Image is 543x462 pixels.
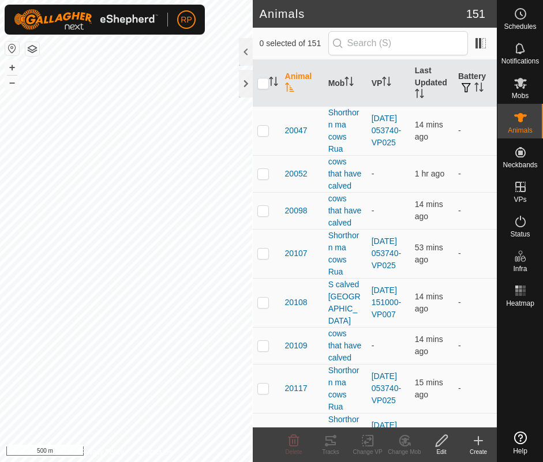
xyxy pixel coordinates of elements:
[285,247,308,260] span: 20107
[514,196,526,203] span: VPs
[454,413,497,462] td: -
[454,192,497,229] td: -
[312,448,349,456] div: Tracks
[512,92,529,99] span: Mobs
[454,278,497,327] td: -
[328,414,362,462] div: Shorthorn ma cows Rua
[5,76,19,89] button: –
[415,120,443,141] span: 14 Sep 2025 at 5:24 AM
[81,447,124,457] a: Privacy Policy
[415,292,443,313] span: 14 Sep 2025 at 5:24 AM
[372,169,375,178] app-display-virtual-paddock-transition: -
[474,84,484,93] p-sorticon: Activate to sort
[454,327,497,364] td: -
[513,265,527,272] span: Infra
[181,14,192,26] span: RP
[260,7,466,21] h2: Animals
[504,23,536,30] span: Schedules
[454,364,497,413] td: -
[328,193,362,229] div: cows that have calved
[285,296,308,309] span: 20108
[506,300,534,307] span: Heatmap
[513,448,527,455] span: Help
[328,328,362,364] div: cows that have calved
[328,107,362,155] div: Shorthorn ma cows Rua
[372,371,401,405] a: [DATE] 053740-VP025
[344,78,354,88] p-sorticon: Activate to sort
[285,168,308,180] span: 20052
[454,60,497,107] th: Battery
[503,161,537,168] span: Neckbands
[415,169,444,178] span: 14 Sep 2025 at 4:25 AM
[285,205,308,217] span: 20098
[460,448,497,456] div: Create
[415,427,443,448] span: 14 Sep 2025 at 5:24 AM
[137,447,171,457] a: Contact Us
[423,448,460,456] div: Edit
[5,42,19,55] button: Reset Map
[280,60,324,107] th: Animal
[349,448,386,456] div: Change VP
[454,106,497,155] td: -
[372,420,401,454] a: [DATE] 053740-VP025
[372,206,375,215] app-display-virtual-paddock-transition: -
[415,200,443,221] span: 14 Sep 2025 at 5:23 AM
[372,114,401,147] a: [DATE] 053740-VP025
[328,156,362,192] div: cows that have calved
[454,155,497,192] td: -
[328,230,362,278] div: Shorthorn ma cows Rua
[454,229,497,278] td: -
[328,31,468,55] input: Search (S)
[415,378,443,399] span: 14 Sep 2025 at 5:23 AM
[5,61,19,74] button: +
[285,382,308,395] span: 20117
[324,60,367,107] th: Mob
[285,125,308,137] span: 20047
[415,335,443,356] span: 14 Sep 2025 at 5:24 AM
[367,60,410,107] th: VP
[415,243,443,264] span: 14 Sep 2025 at 4:44 AM
[382,78,391,88] p-sorticon: Activate to sort
[497,427,543,459] a: Help
[501,58,539,65] span: Notifications
[14,9,158,30] img: Gallagher Logo
[285,84,294,93] p-sorticon: Activate to sort
[372,341,375,350] app-display-virtual-paddock-transition: -
[372,286,401,319] a: [DATE] 151000-VP007
[25,42,39,56] button: Map Layers
[466,5,485,22] span: 151
[510,231,530,238] span: Status
[386,448,423,456] div: Change Mob
[285,426,319,450] span: 211517025WT98
[328,365,362,413] div: Shorthorn ma cows Rua
[328,279,362,327] div: S calved [GEOGRAPHIC_DATA]
[372,236,401,270] a: [DATE] 053740-VP025
[269,78,278,88] p-sorticon: Activate to sort
[508,127,533,134] span: Animals
[260,37,328,50] span: 0 selected of 151
[286,449,302,455] span: Delete
[415,91,424,100] p-sorticon: Activate to sort
[285,340,308,352] span: 20109
[410,60,454,107] th: Last Updated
